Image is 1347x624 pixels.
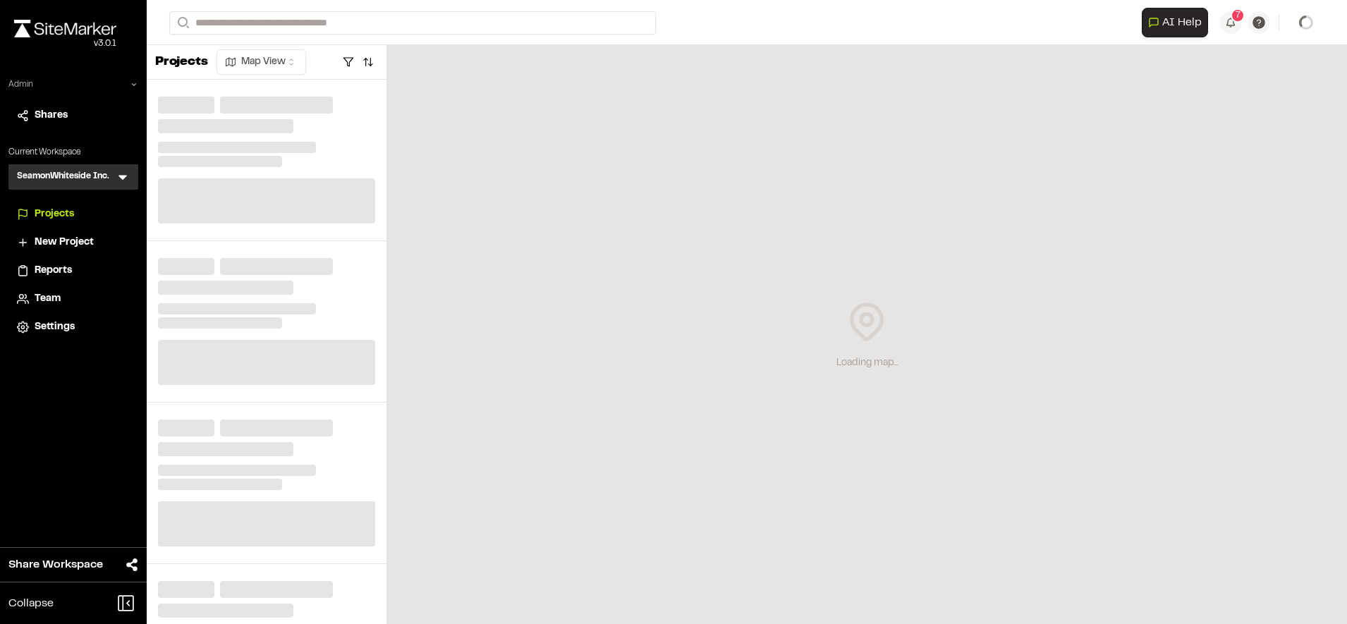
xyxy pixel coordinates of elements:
a: Settings [17,319,130,335]
a: Reports [17,263,130,279]
span: Settings [35,319,75,335]
p: Admin [8,78,33,91]
button: 7 [1219,11,1242,34]
span: New Project [35,235,94,250]
h3: SeamonWhiteside Inc. [17,170,109,184]
img: rebrand.png [14,20,116,37]
p: Projects [155,53,208,72]
div: Open AI Assistant [1142,8,1214,37]
button: Open AI Assistant [1142,8,1208,37]
p: Current Workspace [8,146,138,159]
button: Search [169,11,195,35]
a: Projects [17,207,130,222]
span: Collapse [8,595,54,612]
a: Shares [17,108,130,123]
div: Oh geez...please don't... [14,37,116,50]
span: Share Workspace [8,556,103,573]
span: Reports [35,263,72,279]
span: Shares [35,108,68,123]
a: Team [17,291,130,307]
span: AI Help [1162,14,1202,31]
span: Projects [35,207,74,222]
span: Team [35,291,61,307]
div: Loading map... [836,355,898,371]
span: 7 [1236,9,1241,22]
a: New Project [17,235,130,250]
